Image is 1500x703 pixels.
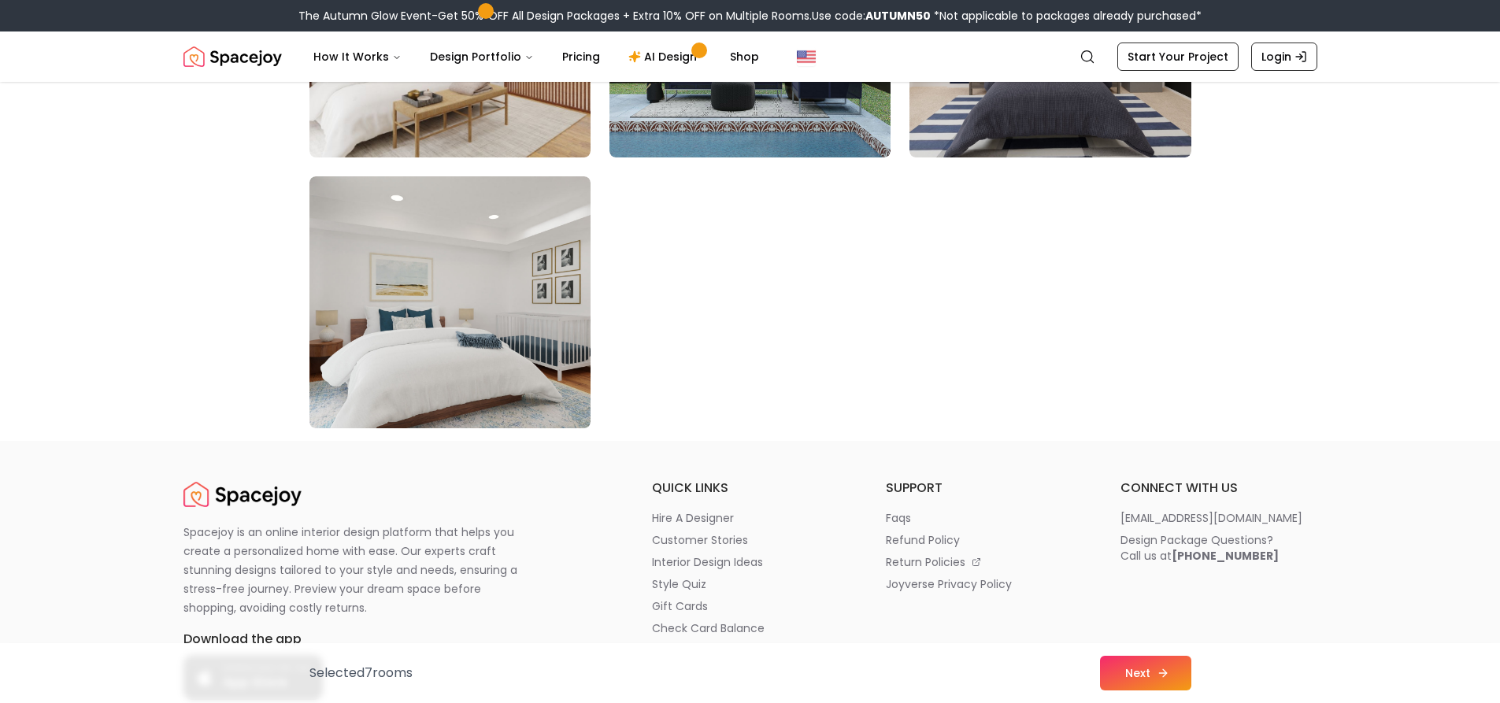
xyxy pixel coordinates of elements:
a: check card balance [652,620,849,636]
span: Use code: [812,8,931,24]
button: Next [1100,656,1191,690]
a: faqs [886,510,1083,526]
a: Pricing [550,41,613,72]
a: Start Your Project [1117,43,1239,71]
h6: connect with us [1120,479,1317,498]
b: AUTUMN50 [865,8,931,24]
p: Spacejoy is an online interior design platform that helps you create a personalized home with eas... [183,523,536,617]
img: United States [797,47,816,66]
p: interior design ideas [652,554,763,570]
div: Design Package Questions? Call us at [1120,532,1279,564]
p: return policies [886,554,965,570]
h6: quick links [652,479,849,498]
img: Spacejoy Logo [183,479,302,510]
p: [EMAIL_ADDRESS][DOMAIN_NAME] [1120,510,1302,526]
img: Room room-100 [309,176,591,428]
p: Selected 7 room s [309,664,413,683]
p: style quiz [652,576,706,592]
p: faqs [886,510,911,526]
a: hire a designer [652,510,849,526]
a: gift cards [652,598,849,614]
a: [EMAIL_ADDRESS][DOMAIN_NAME] [1120,510,1317,526]
a: customer stories [652,532,849,548]
a: Spacejoy [183,479,302,510]
a: Design Package Questions?Call us at[PHONE_NUMBER] [1120,532,1317,564]
h6: support [886,479,1083,498]
button: How It Works [301,41,414,72]
a: Login [1251,43,1317,71]
span: *Not applicable to packages already purchased* [931,8,1202,24]
a: interior design ideas [652,554,849,570]
nav: Global [183,31,1317,82]
img: Spacejoy Logo [183,41,282,72]
a: Shop [717,41,772,72]
a: style quiz [652,576,849,592]
b: [PHONE_NUMBER] [1172,548,1279,564]
a: return policies [886,554,1083,570]
a: refund policy [886,532,1083,548]
p: gift cards [652,598,708,614]
p: customer stories [652,532,748,548]
button: Design Portfolio [417,41,546,72]
p: hire a designer [652,510,734,526]
div: The Autumn Glow Event-Get 50% OFF All Design Packages + Extra 10% OFF on Multiple Rooms. [298,8,1202,24]
nav: Main [301,41,772,72]
p: refund policy [886,532,960,548]
a: AI Design [616,41,714,72]
a: joyverse privacy policy [886,576,1083,592]
a: Spacejoy [183,41,282,72]
h6: Download the app [183,630,614,649]
p: check card balance [652,620,765,636]
p: joyverse privacy policy [886,576,1012,592]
